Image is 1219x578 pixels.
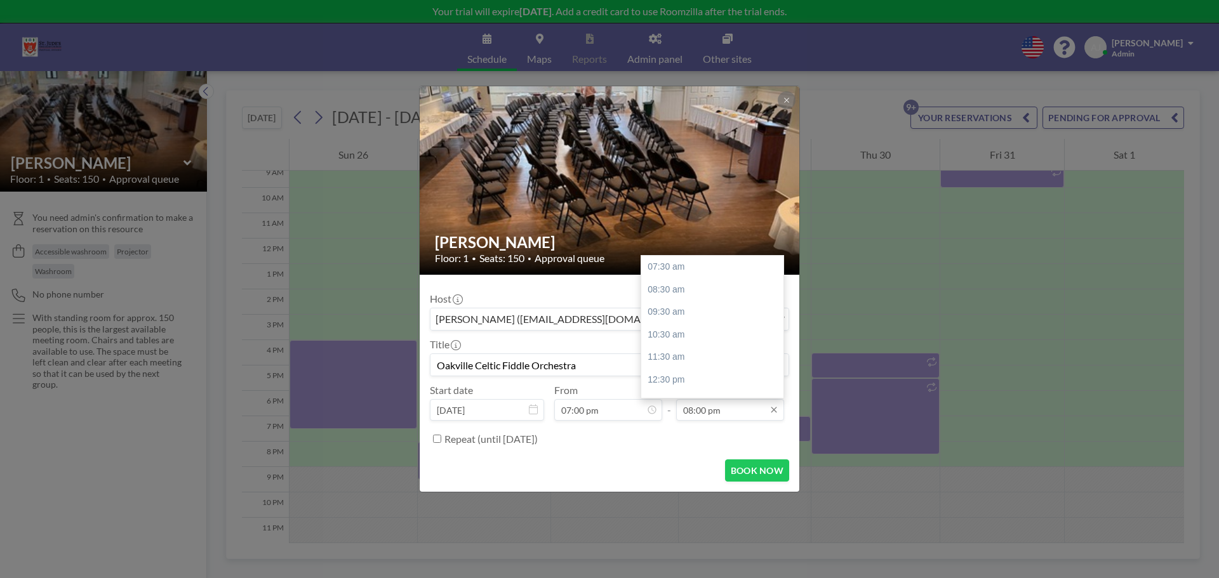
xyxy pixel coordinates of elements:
[430,384,473,397] label: Start date
[667,388,671,416] span: -
[725,459,789,482] button: BOOK NOW
[528,254,531,263] span: •
[641,369,790,391] div: 12:30 pm
[430,354,789,376] input: Amanda's reservation
[641,391,790,414] div: 01:30 pm
[641,324,790,346] div: 10:30 am
[472,254,476,263] span: •
[444,433,538,445] label: Repeat (until [DATE])
[430,338,460,351] label: Title
[435,233,785,252] h2: [PERSON_NAME]
[435,252,469,265] span: Floor: 1
[641,279,790,301] div: 08:30 am
[433,311,694,327] span: [PERSON_NAME] ([EMAIL_ADDRESS][DOMAIN_NAME])
[535,252,604,265] span: Approval queue
[430,308,789,330] div: Search for option
[479,252,524,265] span: Seats: 150
[641,346,790,369] div: 11:30 am
[430,292,462,305] label: Host
[554,384,578,397] label: From
[641,301,790,324] div: 09:30 am
[641,256,790,279] div: 07:30 am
